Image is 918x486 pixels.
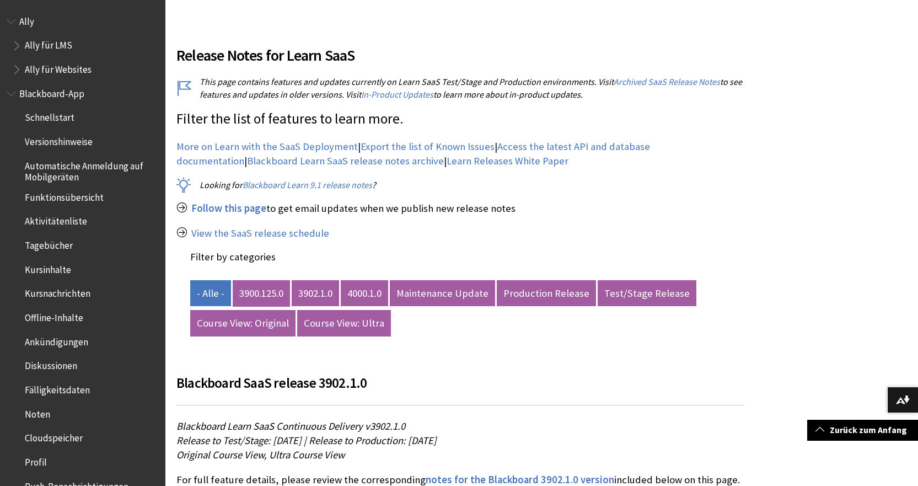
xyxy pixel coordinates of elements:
[176,179,744,191] p: Looking for ?
[25,109,74,124] span: Schnellstart
[614,76,720,88] a: Archived SaaS Release Notes
[247,154,444,168] a: Blackboard Learn SaaS release notes archive
[25,405,50,420] span: Noten
[361,89,433,100] a: In-Product Updates
[7,12,159,79] nav: Book outline for Anthology Ally Help
[341,280,388,307] a: 4000.1.0
[19,84,84,99] span: Blackboard-App
[176,30,744,67] h2: Release Notes for Learn SaaS
[191,227,329,240] a: View the SaaS release schedule
[25,212,87,227] span: Aktivitätenliste
[297,310,391,337] a: Course View: Ultra
[25,188,104,203] span: Funktionsübersicht
[361,140,495,153] a: Export the list of Known Issues
[25,453,47,468] span: Profil
[176,420,405,432] span: Blackboard Learn SaaS Continuous Delivery v3902.1.0
[233,280,290,307] a: 3900.125.0
[25,429,83,444] span: Cloudspeicher
[190,250,276,263] label: Filter by categories
[176,374,367,392] span: Blackboard SaaS release 3902.1.0
[191,202,266,215] span: Follow this page
[176,140,650,168] a: Access the latest API and database documentation
[19,12,34,27] span: Ally
[25,132,93,147] span: Versionshinweise
[176,76,744,100] p: This page contains features and updates currently on Learn SaaS Test/Stage and Production environ...
[25,236,73,251] span: Tagebücher
[25,60,92,75] span: Ally für Websites
[447,154,568,168] a: Learn Releases White Paper
[176,140,358,153] a: More on Learn with the SaaS Deployment
[25,381,90,396] span: Fälligkeitsdaten
[190,310,296,337] a: Course View: Original
[25,357,77,372] span: Diskussionen
[176,201,744,216] p: to get email updates when we publish new release notes
[190,280,231,307] a: - Alle -
[191,202,266,215] a: Follow this page
[176,448,345,461] span: Original Course View, Ultra Course View
[176,109,744,129] p: Filter the list of features to learn more.
[25,36,72,51] span: Ally für LMS
[25,308,83,323] span: Offline-Inhalte
[807,420,918,440] a: Zurück zum Anfang
[25,333,88,348] span: Ankündigungen
[390,280,495,307] a: Maintenance Update
[176,140,744,168] p: | | | |
[176,434,437,447] span: Release to Test/Stage: [DATE] | Release to Production: [DATE]
[497,280,596,307] a: Production Release
[25,260,71,275] span: Kursinhalte
[598,280,696,307] a: Test/Stage Release
[25,285,90,300] span: Kursnachrichten
[292,280,339,307] a: 3902.1.0
[243,179,372,191] a: Blackboard Learn 9.1 release notes
[25,157,158,183] span: Automatische Anmeldung auf Mobilgeräten
[426,473,614,486] span: notes for the Blackboard 3902.1.0 version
